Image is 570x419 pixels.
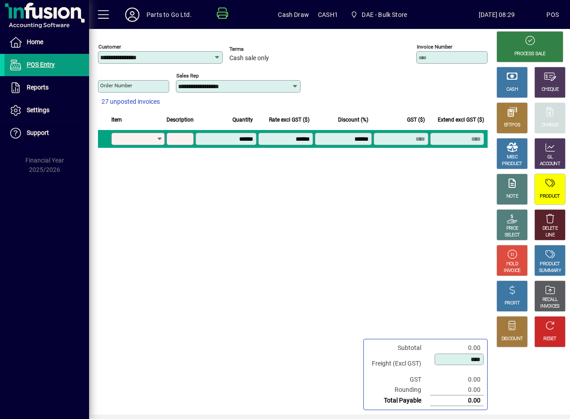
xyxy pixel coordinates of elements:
[102,97,160,106] span: 27 unposted invoices
[167,115,194,125] span: Description
[27,84,49,91] span: Reports
[176,73,199,79] mat-label: Sales rep
[430,385,484,395] td: 0.00
[27,38,43,45] span: Home
[547,154,553,161] div: GL
[542,297,558,303] div: RECALL
[507,154,517,161] div: MISC
[98,44,121,50] mat-label: Customer
[504,268,520,274] div: INVOICE
[504,122,521,129] div: EFTPOS
[539,268,561,274] div: SUMMARY
[100,82,132,89] mat-label: Order number
[367,395,430,406] td: Total Payable
[505,232,520,239] div: SELECT
[4,31,89,53] a: Home
[278,8,309,22] span: Cash Draw
[27,106,49,114] span: Settings
[111,115,122,125] span: Item
[540,303,559,310] div: INVOICES
[514,51,546,57] div: PROCESS SALE
[4,99,89,122] a: Settings
[506,225,518,232] div: PRICE
[229,55,269,62] span: Cash sale only
[502,161,522,167] div: PRODUCT
[447,8,547,22] span: [DATE] 08:29
[367,343,430,353] td: Subtotal
[147,8,192,22] div: Parts to Go Ltd.
[118,7,147,23] button: Profile
[543,336,557,342] div: RESET
[362,8,407,22] span: DAE - Bulk Store
[338,115,368,125] span: Discount (%)
[232,115,253,125] span: Quantity
[367,353,430,374] td: Freight (Excl GST)
[506,261,518,268] div: HOLD
[540,261,560,268] div: PRODUCT
[318,8,338,22] span: CASH1
[367,385,430,395] td: Rounding
[505,300,520,307] div: PROFIT
[541,122,559,129] div: CHARGE
[269,115,309,125] span: Rate excl GST ($)
[4,77,89,99] a: Reports
[229,46,283,52] span: Terms
[506,86,518,93] div: CASH
[4,122,89,144] a: Support
[546,8,559,22] div: POS
[430,343,484,353] td: 0.00
[98,94,163,110] button: 27 unposted invoices
[430,374,484,385] td: 0.00
[546,232,554,239] div: LINE
[27,61,55,68] span: POS Entry
[506,193,518,200] div: NOTE
[27,129,49,136] span: Support
[501,336,523,342] div: DISCOUNT
[540,193,560,200] div: PRODUCT
[407,115,425,125] span: GST ($)
[347,7,411,23] span: DAE - Bulk Store
[438,115,484,125] span: Extend excl GST ($)
[367,374,430,385] td: GST
[541,86,558,93] div: CHEQUE
[430,395,484,406] td: 0.00
[540,161,560,167] div: ACCOUNT
[417,44,452,50] mat-label: Invoice number
[542,225,558,232] div: DELETE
